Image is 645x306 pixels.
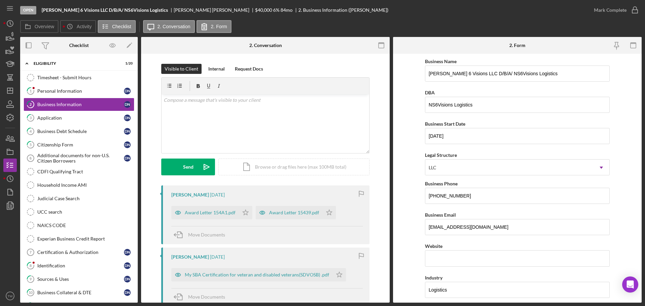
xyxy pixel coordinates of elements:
[124,276,131,282] div: D N
[124,128,131,135] div: D N
[35,24,54,29] label: Overview
[29,290,33,295] tspan: 10
[256,206,336,219] button: Award Letter 15439.pdf
[24,111,134,125] a: 3ApplicationDN
[24,205,134,219] a: UCC search
[188,294,225,300] span: Move Documents
[208,64,225,74] div: Internal
[171,254,209,260] div: [PERSON_NAME]
[594,3,627,17] div: Mark Complete
[37,276,124,282] div: Sources & Uses
[185,272,329,277] div: My SBA Certification for veteran and disabled veterans(SDVOSB) .pdf
[124,141,131,148] div: D N
[37,142,124,147] div: Citizenship Form
[124,155,131,162] div: D N
[30,156,32,160] tspan: 6
[171,192,209,198] div: [PERSON_NAME]
[30,89,32,93] tspan: 1
[37,209,134,215] div: UCC search
[60,20,96,33] button: Activity
[24,272,134,286] a: 9Sources & UsesDN
[425,243,442,249] label: Website
[24,246,134,259] a: 7Certification & AuthorizationDN
[281,7,293,13] div: 84 mo
[42,7,168,13] b: [PERSON_NAME] 6 Visions LLC D/B/A/ NS6Visions Logistics
[24,286,134,299] a: 10Business Collateral & DTEDN
[77,24,91,29] label: Activity
[171,206,252,219] button: Award Letter 154A1.pdf
[143,20,195,33] button: 2. Conversation
[20,6,36,14] div: Open
[30,277,32,281] tspan: 9
[24,71,134,84] a: Timesheet - Submit Hours
[171,268,346,281] button: My SBA Certification for veteran and disabled veterans(SDVOSB) .pdf
[98,20,136,33] button: Checklist
[124,249,131,256] div: D N
[174,7,255,13] div: [PERSON_NAME] [PERSON_NAME]
[24,219,134,232] a: NAICS CODE
[34,61,116,65] div: Eligibility
[30,116,32,120] tspan: 3
[425,181,458,186] label: Business Phone
[188,232,225,237] span: Move Documents
[37,129,124,134] div: Business Debt Schedule
[24,84,134,98] a: 1Personal InformationDN
[587,3,642,17] button: Mark Complete
[8,294,13,298] text: TW
[121,61,133,65] div: 1 / 20
[124,289,131,296] div: D N
[124,88,131,94] div: D N
[3,289,17,303] button: TW
[37,263,124,268] div: Identification
[37,290,124,295] div: Business Collateral & DTE
[30,263,32,268] tspan: 8
[37,115,124,121] div: Application
[425,121,465,127] label: Business Start Date
[183,159,193,175] div: Send
[425,212,456,218] label: Business Email
[30,142,32,147] tspan: 5
[158,24,190,29] label: 2. Conversation
[124,115,131,121] div: D N
[37,182,134,188] div: Household Income AMI
[30,129,32,133] tspan: 4
[171,226,232,243] button: Move Documents
[124,262,131,269] div: D N
[24,151,134,165] a: 6Additional documents for non-U.S. Citizen BorrowersDN
[24,232,134,246] a: Experian Business Credit Report
[24,165,134,178] a: CDFI Qualifying Tract
[211,24,227,29] label: 2. Form
[24,98,134,111] a: 2Business InformationDN
[171,289,232,305] button: Move Documents
[210,254,225,260] time: 2025-09-02 23:02
[255,7,272,13] span: $40,000
[231,64,266,74] button: Request Docs
[24,178,134,192] a: Household Income AMI
[205,64,228,74] button: Internal
[37,75,134,80] div: Timesheet - Submit Hours
[273,7,279,13] div: 6 %
[37,196,134,201] div: Judicial Case Search
[69,43,89,48] div: Checklist
[269,210,319,215] div: Award Letter 15439.pdf
[37,169,134,174] div: CDFI Qualifying Tract
[37,223,134,228] div: NAICS CODE
[249,43,282,48] div: 2. Conversation
[24,259,134,272] a: 8IdentificationDN
[37,250,124,255] div: Certification & Authorization
[37,236,134,242] div: Experian Business Credit Report
[124,101,131,108] div: D N
[298,7,388,13] div: 2. Business Information ([PERSON_NAME])
[429,165,436,170] div: LLC
[165,64,198,74] div: Visible to Client
[235,64,263,74] div: Request Docs
[425,58,457,64] label: Business Name
[24,138,134,151] a: 5Citizenship FormDN
[161,159,215,175] button: Send
[24,125,134,138] a: 4Business Debt ScheduleDN
[112,24,131,29] label: Checklist
[622,276,638,293] div: Open Intercom Messenger
[425,90,435,95] label: DBA
[210,192,225,198] time: 2025-09-18 17:46
[30,102,32,106] tspan: 2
